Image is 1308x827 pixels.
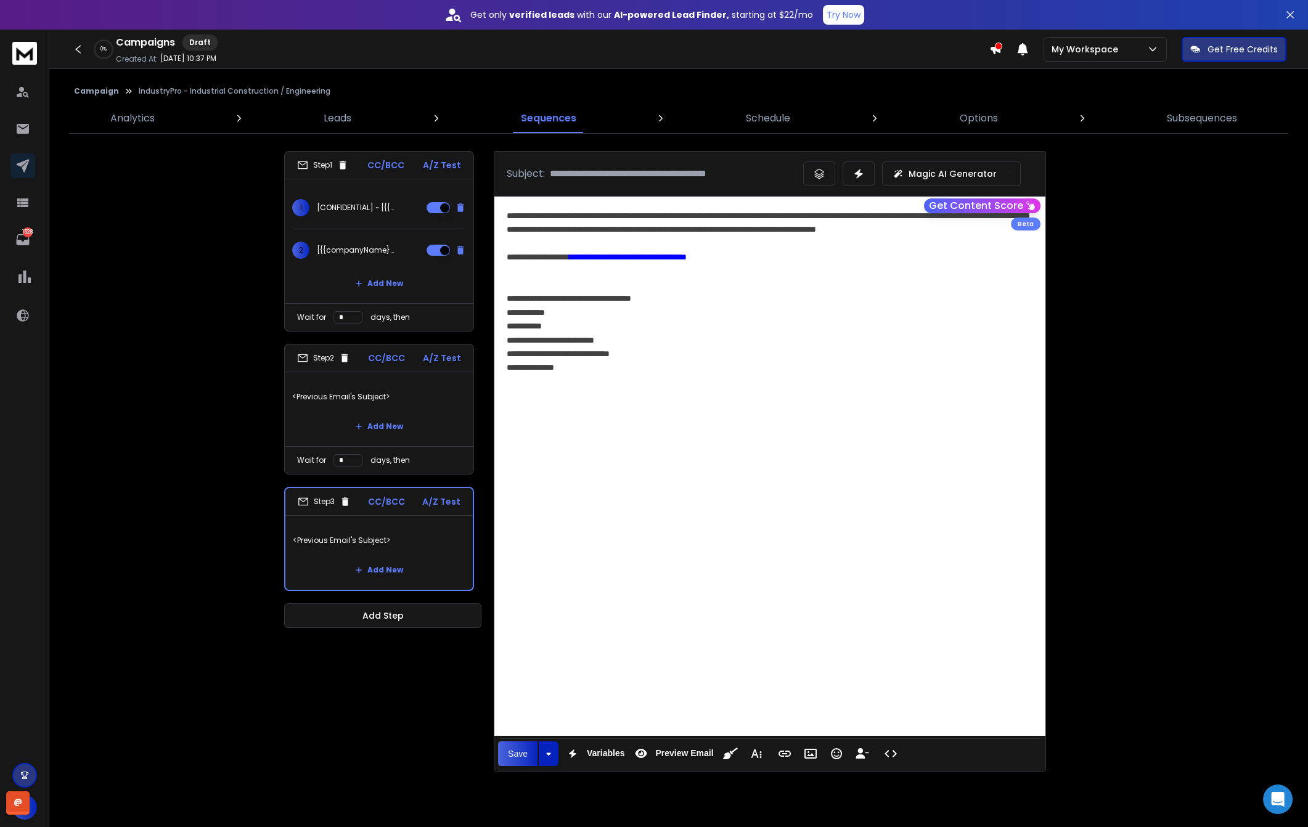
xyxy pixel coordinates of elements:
p: Subject: [507,166,545,181]
button: Save [498,741,538,766]
p: CC/BCC [367,159,404,171]
p: A/Z Test [422,495,460,508]
a: Schedule [738,104,798,133]
p: Created At: [116,54,158,64]
strong: AI-powered Lead Finder, [614,9,729,21]
p: [CONFIDENTIAL] ~ [{{companyName}}] [317,203,396,213]
p: Get only with our starting at $22/mo [470,9,813,21]
p: Analytics [110,111,155,126]
div: Step 3 [298,496,351,507]
a: Subsequences [1159,104,1245,133]
button: Emoticons [825,741,848,766]
a: Leads [316,104,359,133]
button: Code View [879,741,902,766]
li: Step2CC/BCCA/Z Test<Previous Email's Subject>Add NewWait fordays, then [284,344,474,475]
span: Variables [584,748,627,759]
div: Step 2 [297,352,350,364]
p: IndustryPro - Industrial Construction / Engineering [139,86,330,96]
p: A/Z Test [423,352,461,364]
button: Add Step [284,603,481,628]
div: Open Intercom Messenger [1263,784,1293,814]
p: <Previous Email's Subject> [292,380,466,414]
span: 2 [292,242,309,259]
button: Insert Link (Ctrl+K) [773,741,796,766]
p: Wait for [297,312,326,322]
button: Insert Image (Ctrl+P) [799,741,822,766]
p: Magic AI Generator [909,168,997,180]
p: My Workspace [1052,43,1123,55]
div: @ [6,791,30,815]
li: Step1CC/BCCA/Z Test1[CONFIDENTIAL] ~ [{{companyName}}]2[{{companyName}}] ~ [CONFIDENTIAL]Add NewW... [284,151,474,332]
strong: verified leads [509,9,574,21]
p: Leads [324,111,351,126]
button: Clean HTML [719,741,742,766]
p: Schedule [746,111,790,126]
button: More Text [745,741,768,766]
p: days, then [370,455,410,465]
p: Options [960,111,998,126]
button: Preview Email [629,741,716,766]
p: 1528 [23,227,33,237]
a: Options [952,104,1005,133]
button: Get Content Score [924,198,1040,213]
span: Preview Email [653,748,716,759]
li: Step3CC/BCCA/Z Test<Previous Email's Subject>Add New [284,487,474,591]
p: Wait for [297,455,326,465]
p: Get Free Credits [1208,43,1278,55]
p: Try Now [827,9,860,21]
p: Sequences [521,111,576,126]
button: Magic AI Generator [882,161,1021,186]
div: Beta [1011,218,1040,230]
button: Insert Unsubscribe Link [851,741,874,766]
button: Campaign [74,86,119,96]
a: 1528 [10,227,35,252]
p: CC/BCC [368,352,405,364]
p: [{{companyName}}] ~ [CONFIDENTIAL] [317,245,396,255]
button: Try Now [823,5,864,25]
p: Subsequences [1167,111,1237,126]
p: [DATE] 10:37 PM [160,54,216,63]
h1: Campaigns [116,35,175,50]
img: logo [12,42,37,65]
a: Analytics [103,104,162,133]
button: Variables [561,741,627,766]
div: Draft [182,35,218,51]
button: Add New [345,271,413,296]
p: A/Z Test [423,159,461,171]
button: Add New [345,558,413,582]
a: Sequences [513,104,584,133]
button: Get Free Credits [1182,37,1286,62]
p: days, then [370,312,410,322]
span: 1 [292,199,309,216]
div: Step 1 [297,160,348,171]
p: <Previous Email's Subject> [293,523,465,558]
p: CC/BCC [368,495,405,508]
p: 0 % [100,46,107,53]
button: Add New [345,414,413,439]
